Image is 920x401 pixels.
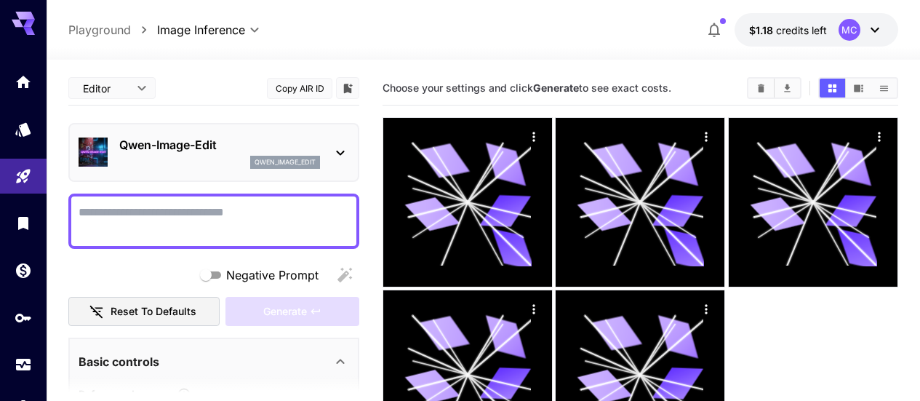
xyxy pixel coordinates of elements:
[68,21,131,39] a: Playground
[868,125,890,147] div: Actions
[846,79,871,98] button: Show media in video view
[225,297,359,327] div: Please upload a reference image
[818,77,898,99] div: Show media in grid viewShow media in video viewShow media in list view
[15,309,32,327] div: API Keys
[255,157,316,167] p: qwen_image_edit
[68,297,220,327] button: Reset to defaults
[696,298,718,319] div: Actions
[79,353,159,370] p: Basic controls
[157,21,245,39] span: Image Inference
[68,21,157,39] nav: breadcrumb
[119,136,320,154] p: Qwen-Image-Edit
[839,19,860,41] div: MC
[523,125,545,147] div: Actions
[15,73,32,91] div: Home
[341,79,354,97] button: Add to library
[749,23,827,38] div: $1.18433
[15,261,32,279] div: Wallet
[820,79,845,98] button: Show media in grid view
[735,13,898,47] button: $1.18433MC
[83,81,128,96] span: Editor
[696,125,718,147] div: Actions
[267,78,332,99] button: Copy AIR ID
[15,214,32,232] div: Library
[79,344,349,379] div: Basic controls
[871,79,897,98] button: Show media in list view
[776,24,827,36] span: credits left
[15,356,32,374] div: Usage
[775,79,800,98] button: Download All
[383,82,671,94] span: Choose your settings and click to see exact costs.
[226,266,319,284] span: Negative Prompt
[15,120,32,138] div: Models
[533,82,579,94] b: Generate
[15,167,32,186] div: Playground
[79,130,349,175] div: Qwen-Image-Editqwen_image_edit
[748,79,774,98] button: Clear All
[747,77,801,99] div: Clear AllDownload All
[749,24,776,36] span: $1.18
[523,298,545,319] div: Actions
